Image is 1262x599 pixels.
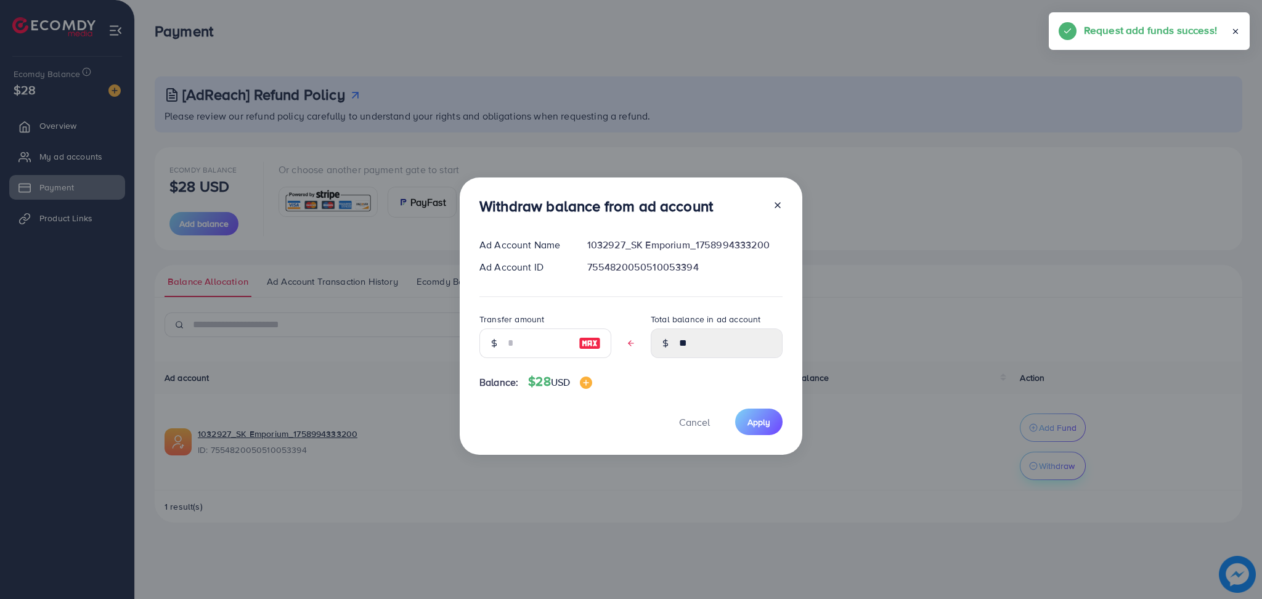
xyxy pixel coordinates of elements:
div: 1032927_SK Emporium_1758994333200 [577,238,792,252]
div: 7554820050510053394 [577,260,792,274]
button: Cancel [664,409,725,435]
img: image [579,336,601,351]
img: image [580,377,592,389]
h4: $28 [528,374,592,389]
div: Ad Account Name [470,238,577,252]
h5: Request add funds success! [1084,22,1217,38]
label: Total balance in ad account [651,313,760,325]
button: Apply [735,409,783,435]
div: Ad Account ID [470,260,577,274]
h3: Withdraw balance from ad account [479,197,713,215]
span: Cancel [679,415,710,429]
span: Balance: [479,375,518,389]
label: Transfer amount [479,313,544,325]
span: USD [551,375,570,389]
span: Apply [747,416,770,428]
